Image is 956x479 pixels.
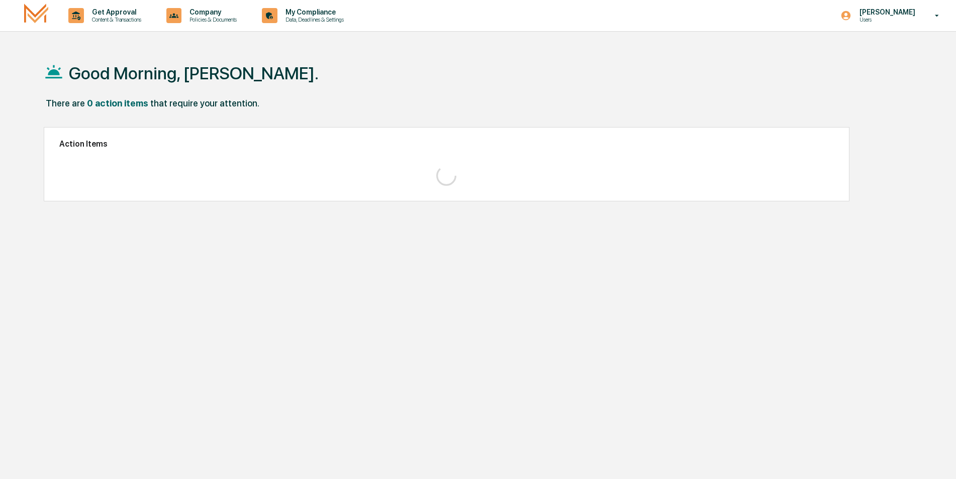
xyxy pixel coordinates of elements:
p: Company [181,8,242,16]
p: Data, Deadlines & Settings [277,16,349,23]
h2: Action Items [59,139,834,149]
p: [PERSON_NAME] [851,8,920,16]
p: Get Approval [84,8,146,16]
h1: Good Morning, [PERSON_NAME]. [69,63,319,83]
p: Users [851,16,920,23]
p: Content & Transactions [84,16,146,23]
img: logo [24,4,48,27]
div: that require your attention. [150,98,259,108]
p: My Compliance [277,8,349,16]
div: There are [46,98,85,108]
div: 0 action items [87,98,148,108]
p: Policies & Documents [181,16,242,23]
